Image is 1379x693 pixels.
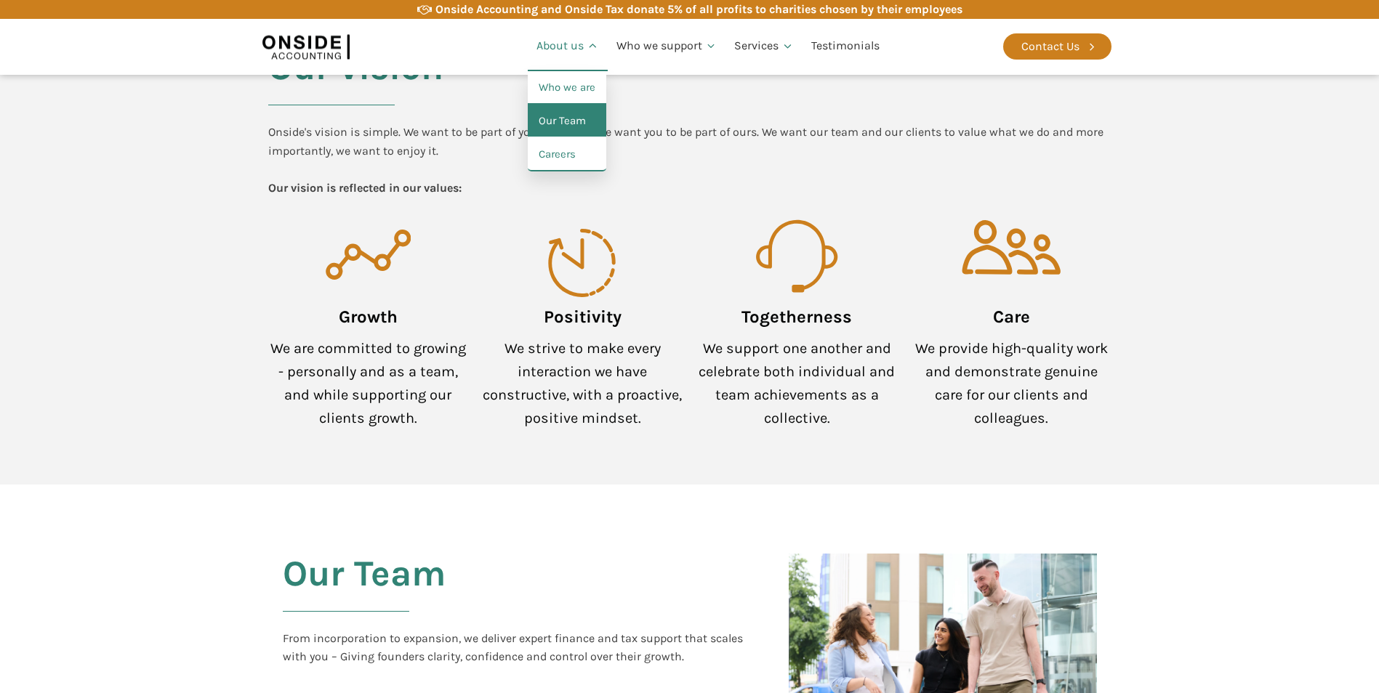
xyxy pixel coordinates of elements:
[528,71,606,105] a: Who we are
[283,629,760,666] div: From incorporation to expansion, we deliver expert finance and tax support that scales with you –...
[268,181,462,195] b: Our vision is reflected in our values:
[268,337,468,430] div: We are committed to growing - personally and as a team, and while supporting our clients growth.
[993,297,1030,337] h3: Care
[528,105,606,138] a: Our Team
[1021,37,1080,56] div: Contact Us
[528,22,608,71] a: About us
[262,30,350,63] img: Onside Accounting
[912,337,1111,430] div: We provide high-quality work and demonstrate genuine care for our clients and colleagues.
[268,47,443,123] h2: Our vision
[803,22,888,71] a: Testimonials
[608,22,726,71] a: Who we support
[528,138,606,171] a: Careers
[483,337,683,430] div: We strive to make every interaction we have constructive, with a proactive, positive mindset.
[544,297,622,337] h3: Positivity
[283,554,446,629] h2: Our Team
[1003,33,1111,60] a: Contact Us
[697,337,897,430] div: We support one another and celebrate both individual and team achievements as a collective.
[268,123,1111,197] div: Onside's vision is simple. We want to be part of your story and we want you to be part of ours. W...
[339,297,398,337] h3: Growth
[725,22,803,71] a: Services
[741,297,852,337] h3: Togetherness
